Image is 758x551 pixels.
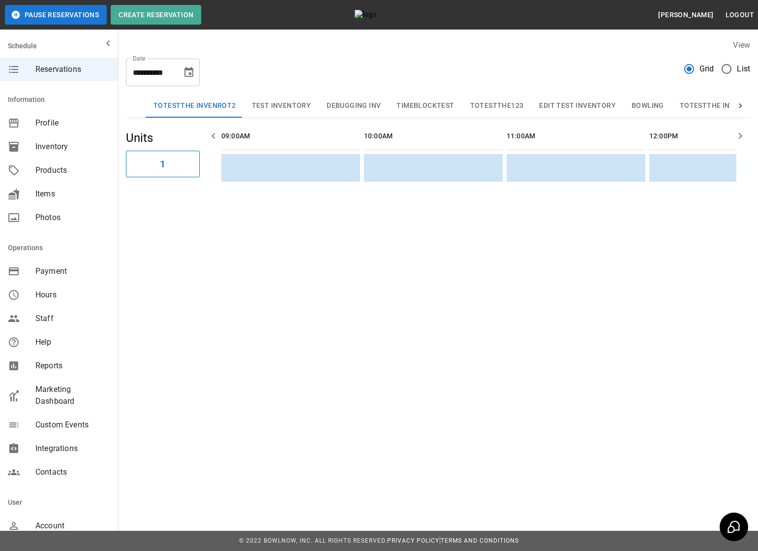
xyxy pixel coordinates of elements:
button: Edit Test Inventory [531,94,624,118]
span: Account [35,520,110,532]
span: Help [35,336,110,348]
label: View [733,40,750,50]
button: Logout [722,6,758,24]
span: Photos [35,212,110,224]
button: 1 [126,151,200,177]
span: Reservations [35,64,110,75]
th: 11:00AM [507,122,645,150]
span: List [737,63,750,75]
a: Terms and Conditions [441,537,519,544]
span: Reports [35,360,110,372]
span: Products [35,164,110,176]
th: 09:00AM [221,122,360,150]
th: 10:00AM [364,122,503,150]
span: Marketing Dashboard [35,384,110,407]
button: TimeBlockTest [389,94,462,118]
button: TOTESTTHE INVENROT2 [146,94,244,118]
img: logo [355,10,409,20]
button: TOTESTTHE123 [462,94,532,118]
span: Items [35,188,110,200]
span: Profile [35,117,110,129]
button: Pause Reservations [5,5,107,25]
div: inventory tabs [146,94,730,118]
span: Staff [35,313,110,324]
button: Create Reservation [111,5,201,25]
h5: Units [126,130,200,146]
span: © 2022 BowlNow, Inc. All Rights Reserved. [239,537,387,544]
button: Bowling [624,94,672,118]
span: Integrations [35,443,110,454]
button: Debugging Inv [319,94,389,118]
a: Privacy Policy [387,537,439,544]
span: Payment [35,265,110,277]
h6: 1 [160,156,165,172]
button: Choose date, selected date is Aug 22, 2025 [179,63,199,82]
button: TOTESTTHE INV12 [672,94,751,118]
span: Contacts [35,466,110,478]
button: Test Inventory [244,94,319,118]
span: Grid [699,63,714,75]
span: Inventory [35,141,110,153]
span: Custom Events [35,419,110,431]
span: Hours [35,289,110,301]
button: [PERSON_NAME] [654,6,717,24]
